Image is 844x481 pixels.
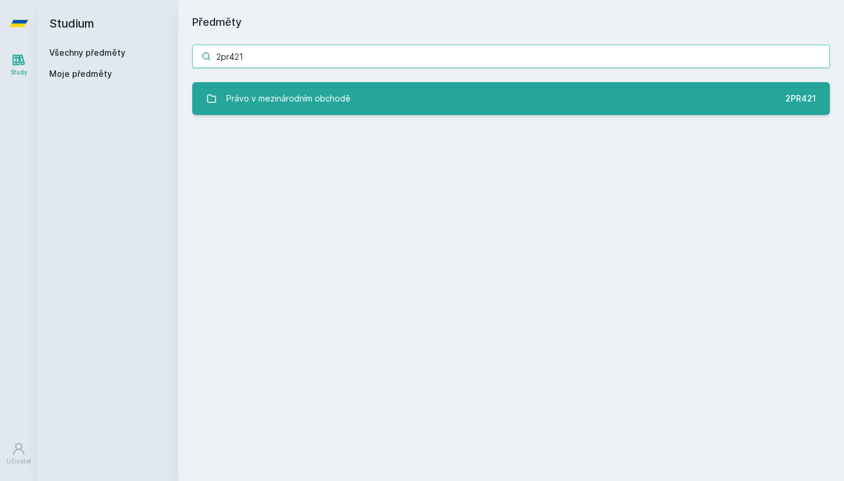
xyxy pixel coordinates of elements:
[192,45,830,68] input: Název nebo ident předmětu…
[49,48,125,57] a: Všechny předměty
[192,14,830,31] h1: Předměty
[49,68,112,80] span: Moje předměty
[192,82,830,115] a: Právo v mezinárodním obchodě 2PR421
[785,93,816,104] div: 2PR421
[226,87,350,110] div: Právo v mezinárodním obchodě
[6,457,31,466] div: Uživatel
[2,436,35,472] a: Uživatel
[2,47,35,83] a: Study
[11,68,28,77] div: Study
